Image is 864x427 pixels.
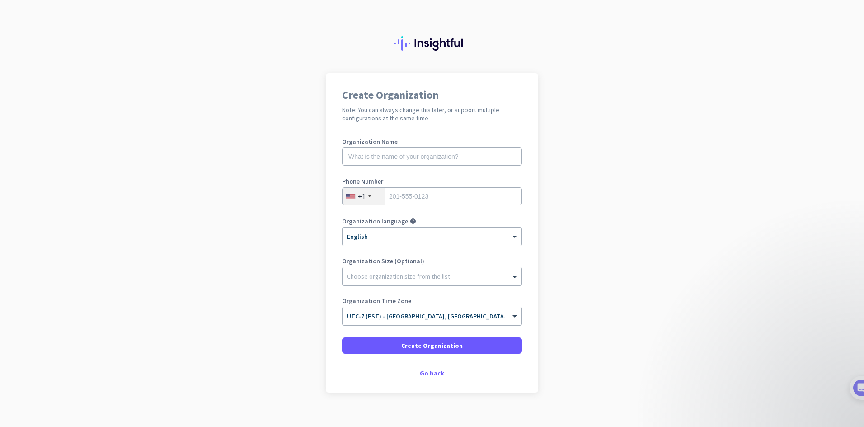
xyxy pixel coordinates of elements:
label: Organization Time Zone [342,298,522,304]
iframe: Intercom notifications message [679,305,859,404]
h2: Note: You can always change this later, or support multiple configurations at the same time [342,106,522,122]
label: Organization Name [342,138,522,145]
img: Insightful [394,36,470,51]
div: Go back [342,370,522,376]
label: Organization Size (Optional) [342,258,522,264]
input: 201-555-0123 [342,187,522,205]
div: +1 [358,192,366,201]
button: Create Organization [342,337,522,354]
input: What is the name of your organization? [342,147,522,166]
label: Organization language [342,218,408,224]
i: help [410,218,416,224]
h1: Create Organization [342,90,522,100]
label: Phone Number [342,178,522,185]
span: Create Organization [401,341,463,350]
